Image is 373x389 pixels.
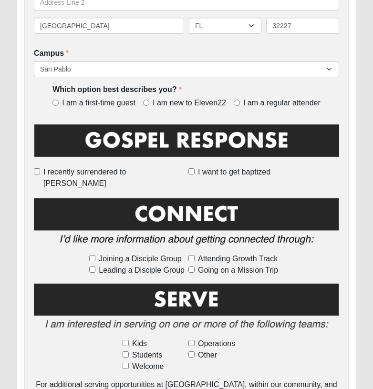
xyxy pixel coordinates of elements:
[52,84,181,95] label: Which option best describes you?
[34,168,40,174] input: I recently surrendered to [PERSON_NAME]
[198,166,270,178] span: I want to get baptized
[143,100,149,106] input: I am new to Eleven22
[123,351,129,358] input: Students
[153,98,226,109] span: I am new to Eleven22
[89,255,95,261] input: Joining a Disciple Group
[132,338,147,349] span: Kids
[34,196,339,251] img: Connect.png
[266,18,339,34] input: Zip
[99,265,185,276] span: Leading a Disciple Group
[52,100,59,106] input: I am a first-time guest
[188,168,195,174] input: I want to get baptized
[132,349,162,361] span: Students
[234,100,240,106] input: I am a regular attender
[34,48,69,59] label: Campus
[62,98,135,109] span: I am a first-time guest
[188,340,195,346] input: Operations
[198,253,278,265] span: Attending Growth Track
[188,255,195,261] input: Attending Growth Track
[198,349,217,361] span: Other
[34,18,184,34] input: City
[188,351,195,358] input: Other
[132,361,164,372] span: Welcome
[43,166,185,189] span: I recently surrendered to [PERSON_NAME]
[123,363,129,369] input: Welcome
[123,340,129,346] input: Kids
[198,338,235,349] span: Operations
[99,253,181,265] span: Joining a Disciple Group
[34,123,339,165] img: GospelResponseBLK.png
[89,266,95,273] input: Leading a Disciple Group
[198,265,278,276] span: Going on a Mission Trip
[243,98,321,109] span: I am a regular attender
[188,266,195,273] input: Going on a Mission Trip
[34,282,339,337] img: Serve2.png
